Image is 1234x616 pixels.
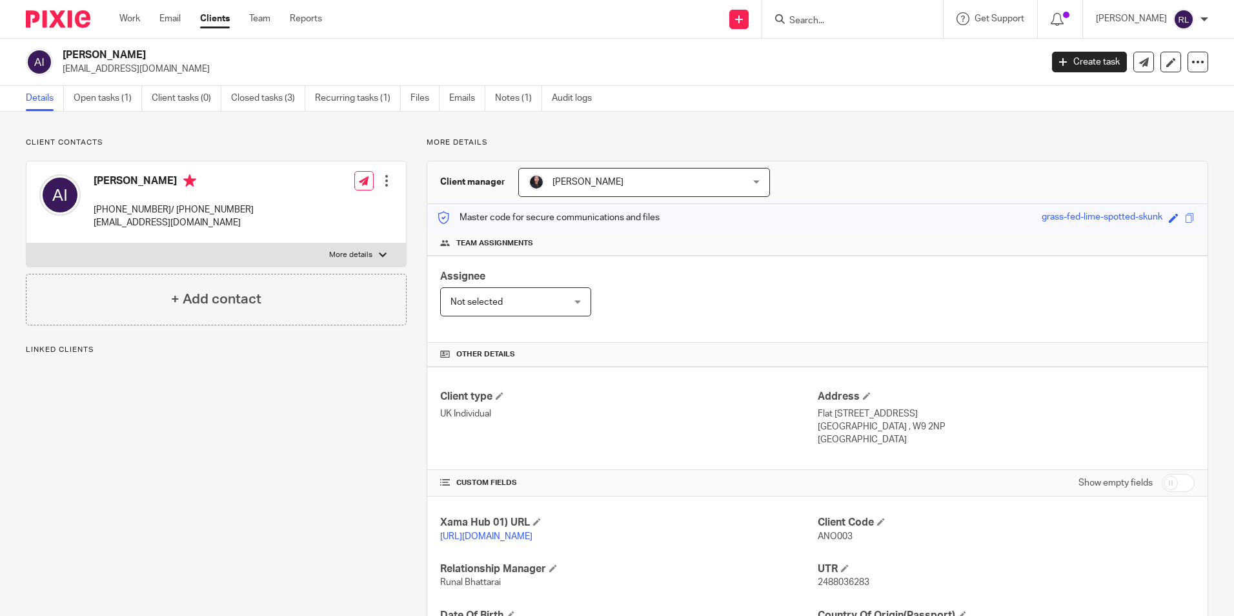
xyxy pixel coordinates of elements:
label: Show empty fields [1078,477,1153,489]
p: Flat [STREET_ADDRESS] [818,407,1195,420]
h2: [PERSON_NAME] [63,48,838,62]
p: [GEOGRAPHIC_DATA] , W9 2NP [818,420,1195,433]
a: Email [159,12,181,25]
p: [PHONE_NUMBER]/ [PHONE_NUMBER] [94,203,254,216]
input: Search [788,15,904,27]
a: [URL][DOMAIN_NAME] [440,532,532,541]
p: Linked clients [26,345,407,355]
a: Team [249,12,270,25]
h4: Xama Hub 01) URL [440,516,817,529]
p: More details [427,138,1208,148]
a: Audit logs [552,86,602,111]
i: Primary [183,174,196,187]
p: [PERSON_NAME] [1096,12,1167,25]
img: Pixie [26,10,90,28]
p: Master code for secure communications and files [437,211,660,224]
img: svg%3E [39,174,81,216]
a: Notes (1) [495,86,542,111]
h4: Client type [440,390,817,404]
a: Clients [200,12,230,25]
span: ANO003 [818,532,853,541]
img: svg%3E [26,48,53,76]
a: Emails [449,86,485,111]
h4: [PERSON_NAME] [94,174,254,190]
a: Recurring tasks (1) [315,86,401,111]
h4: Address [818,390,1195,404]
div: grass-fed-lime-spotted-skunk [1042,210,1162,225]
p: More details [329,250,372,260]
p: [EMAIL_ADDRESS][DOMAIN_NAME] [94,216,254,229]
span: [PERSON_NAME] [552,178,623,187]
span: Other details [456,349,515,360]
h4: Relationship Manager [440,562,817,576]
a: Files [410,86,440,111]
span: Runal Bhattarai [440,578,501,587]
a: Open tasks (1) [74,86,142,111]
span: Not selected [450,298,503,307]
a: Create task [1052,52,1127,72]
h4: UTR [818,562,1195,576]
a: Reports [290,12,322,25]
span: Team assignments [456,238,533,249]
p: Client contacts [26,138,407,148]
img: svg%3E [1173,9,1194,30]
a: Closed tasks (3) [231,86,305,111]
h4: CUSTOM FIELDS [440,478,817,488]
span: 2488036283 [818,578,869,587]
span: Assignee [440,271,485,282]
h4: + Add contact [171,289,261,309]
img: MicrosoftTeams-image.jfif [529,174,544,190]
a: Work [119,12,140,25]
a: Details [26,86,64,111]
h3: Client manager [440,176,505,189]
span: Get Support [975,14,1024,23]
a: Client tasks (0) [152,86,221,111]
p: UK Individual [440,407,817,420]
p: [EMAIL_ADDRESS][DOMAIN_NAME] [63,63,1033,76]
p: [GEOGRAPHIC_DATA] [818,433,1195,446]
h4: Client Code [818,516,1195,529]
